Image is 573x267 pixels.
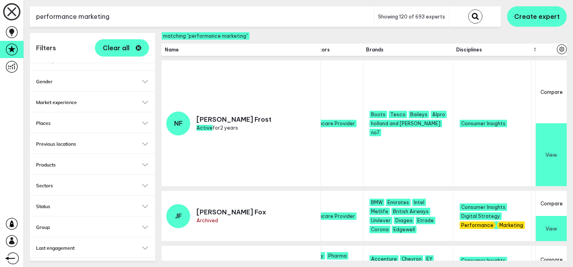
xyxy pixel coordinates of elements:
[369,226,390,233] span: Corona
[305,120,357,127] span: Healthcare Provider
[392,226,417,233] span: Edgewell
[425,255,434,263] span: EY
[386,199,411,206] span: Emirates
[196,115,271,123] p: [PERSON_NAME] Frost
[456,47,528,53] span: Disciplines
[36,44,56,52] h1: Filters
[460,257,507,264] span: Consumer Insights
[394,217,414,224] span: Diageo
[460,221,525,229] span: Performance Marketing
[30,7,374,26] input: Search for name, tags and keywords here...
[196,125,238,131] span: for 2 years
[95,39,149,57] button: Clear all
[305,212,357,220] span: Healthcare Provider
[431,111,447,118] span: Alpro
[165,47,318,53] span: Name
[175,212,182,220] span: JF
[103,45,129,51] span: Clear all
[514,13,560,20] span: Create expert
[369,255,398,263] span: Accenture
[412,199,426,206] span: Intel
[536,191,567,216] button: Compare
[36,79,149,84] button: Gender
[36,203,149,209] button: Status
[301,47,360,53] span: Subsectors
[36,245,149,251] button: Last engagement
[369,217,392,224] span: Unilever
[460,203,507,211] span: Consumer Insights
[36,99,149,105] button: Market experience
[369,199,384,206] span: BMW
[400,255,423,263] span: Chevron
[36,183,149,188] button: Sectors
[369,208,390,215] span: Metlife
[162,32,249,40] span: matching "performance marketing"
[499,222,523,228] span: Marketing
[174,119,183,127] span: NF
[536,216,567,241] button: View
[327,252,348,260] span: Pharma
[366,47,450,53] span: Brands
[369,120,442,127] span: holland and barrett
[461,222,493,228] span: Performance
[196,125,213,131] span: Active
[36,224,149,230] button: Group
[507,6,567,27] button: Create expert
[196,208,266,216] p: [PERSON_NAME] Fox
[369,111,387,118] span: Boots
[391,208,430,215] span: British Airways
[36,162,149,168] button: Products
[36,141,149,147] button: Previous locations
[536,60,567,123] button: Compare
[460,120,507,127] span: Consumer Insights
[196,218,218,223] span: Archived
[369,129,381,136] span: no7
[416,217,435,224] span: Etrade
[536,123,567,186] button: View
[36,120,149,126] button: Places
[378,14,445,20] span: Showing 120 of 693 experts
[460,212,502,220] span: Digital Strategy
[409,111,429,118] span: Baileys
[389,111,407,118] span: Tesco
